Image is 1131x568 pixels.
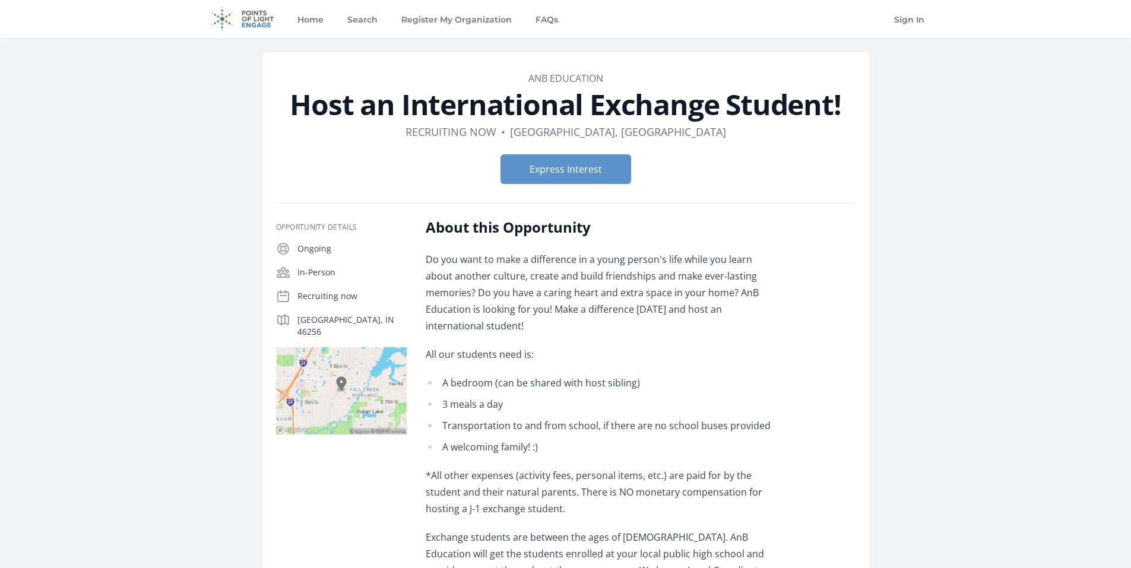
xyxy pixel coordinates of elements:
[500,154,631,184] button: Express Interest
[501,123,505,140] div: •
[276,223,407,232] h3: Opportunity Details
[426,346,773,363] p: All our students need is:
[426,396,773,412] li: 3 meals a day
[297,314,407,338] p: [GEOGRAPHIC_DATA], IN 46256
[528,72,603,85] a: AnB Education
[426,439,773,455] li: A welcoming family! :)
[297,243,407,255] p: Ongoing
[426,417,773,434] li: Transportation to and from school, if there are no school buses provided
[276,90,856,119] h1: Host an International Exchange Student!
[276,347,407,434] img: Map
[426,218,773,237] h2: About this Opportunity
[426,467,773,517] p: *All other expenses (activity fees, personal items, etc.) are paid for by the student and their n...
[297,266,407,278] p: In-Person
[405,123,496,140] dd: Recruiting now
[510,123,726,140] dd: [GEOGRAPHIC_DATA], [GEOGRAPHIC_DATA]
[426,251,773,334] p: Do you want to make a difference in a young person's life while you learn about another culture, ...
[426,375,773,391] li: A bedroom (can be shared with host sibling)
[297,290,407,302] p: Recruiting now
